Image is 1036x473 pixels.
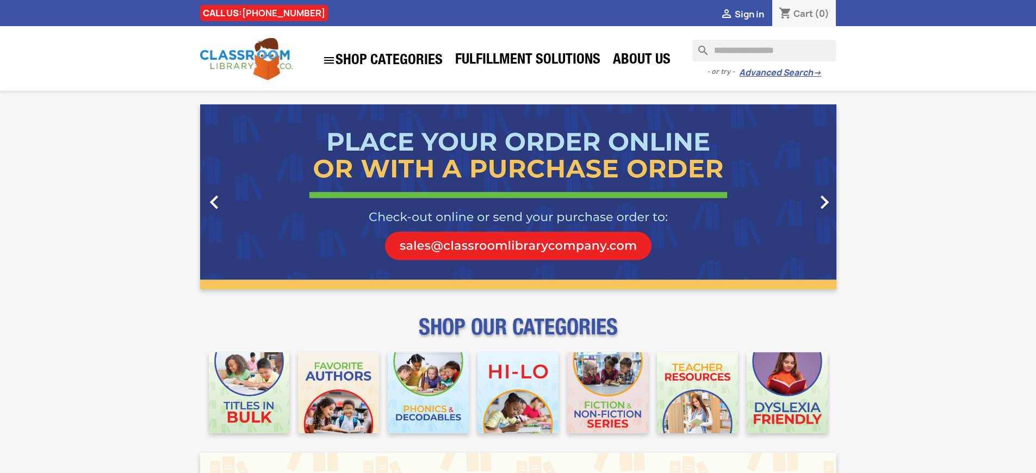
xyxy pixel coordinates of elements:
div: CALL US: [200,5,328,21]
ul: Carousel container [200,104,836,289]
input: Search [692,40,836,61]
img: CLC_Fiction_Nonfiction_Mobile.jpg [567,352,648,433]
a: SHOP CATEGORIES [317,48,448,72]
i:  [720,8,733,21]
i:  [201,189,228,216]
img: CLC_Favorite_Authors_Mobile.jpg [298,352,379,433]
a: Fulfillment Solutions [450,50,606,72]
span: - or try - [707,66,739,77]
i: search [692,40,705,53]
i:  [811,189,838,216]
a: Previous [200,104,296,289]
img: CLC_Phonics_And_Decodables_Mobile.jpg [388,352,469,433]
a: Advanced Search→ [739,67,821,78]
span: → [813,67,821,78]
a: Next [741,104,836,289]
a:  Sign in [720,8,764,20]
img: CLC_Teacher_Resources_Mobile.jpg [657,352,738,433]
p: SHOP OUR CATEGORIES [200,324,836,344]
span: (0) [815,8,829,20]
span: Sign in [735,8,764,20]
a: About Us [607,50,676,72]
a: [PHONE_NUMBER] [242,7,325,19]
span: Cart [793,8,813,20]
i:  [322,54,336,67]
img: Classroom Library Company [200,38,293,80]
img: CLC_Dyslexia_Mobile.jpg [747,352,828,433]
img: CLC_HiLo_Mobile.jpg [477,352,559,433]
i: shopping_cart [779,8,792,21]
img: CLC_Bulk_Mobile.jpg [209,352,290,433]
